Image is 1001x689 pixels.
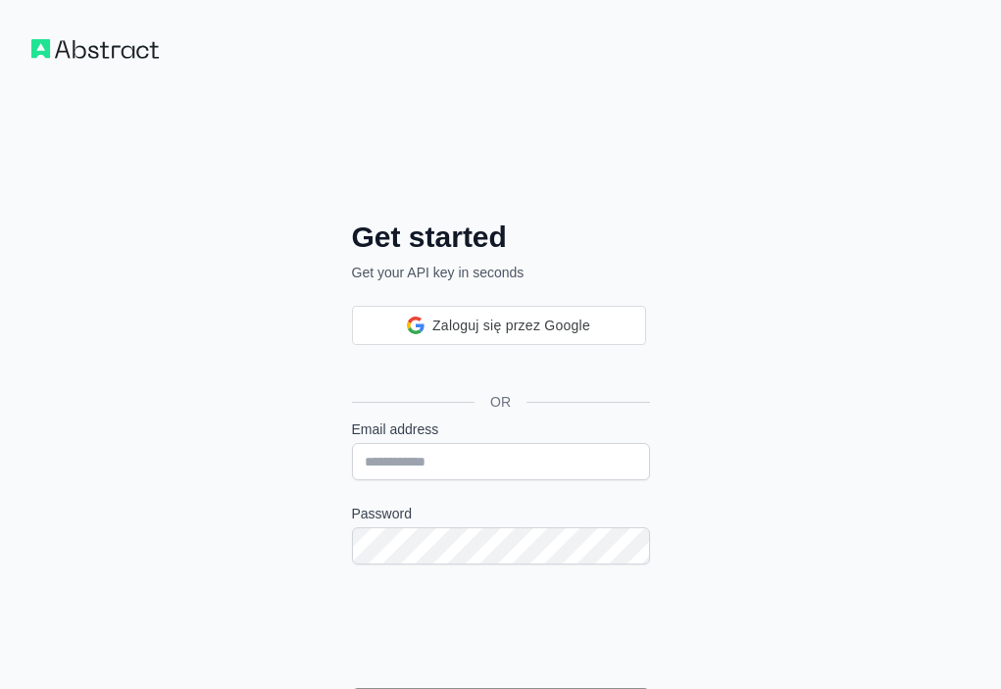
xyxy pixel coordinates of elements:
label: Email address [352,419,650,439]
iframe: Przycisk Zaloguj się przez Google [342,343,656,386]
span: Zaloguj się przez Google [432,316,590,336]
h2: Get started [352,220,650,255]
label: Password [352,504,650,523]
img: Workflow [31,39,159,59]
iframe: reCAPTCHA [352,588,650,664]
span: OR [475,392,526,412]
div: Zaloguj się przez Google [352,306,646,345]
p: Get your API key in seconds [352,263,650,282]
